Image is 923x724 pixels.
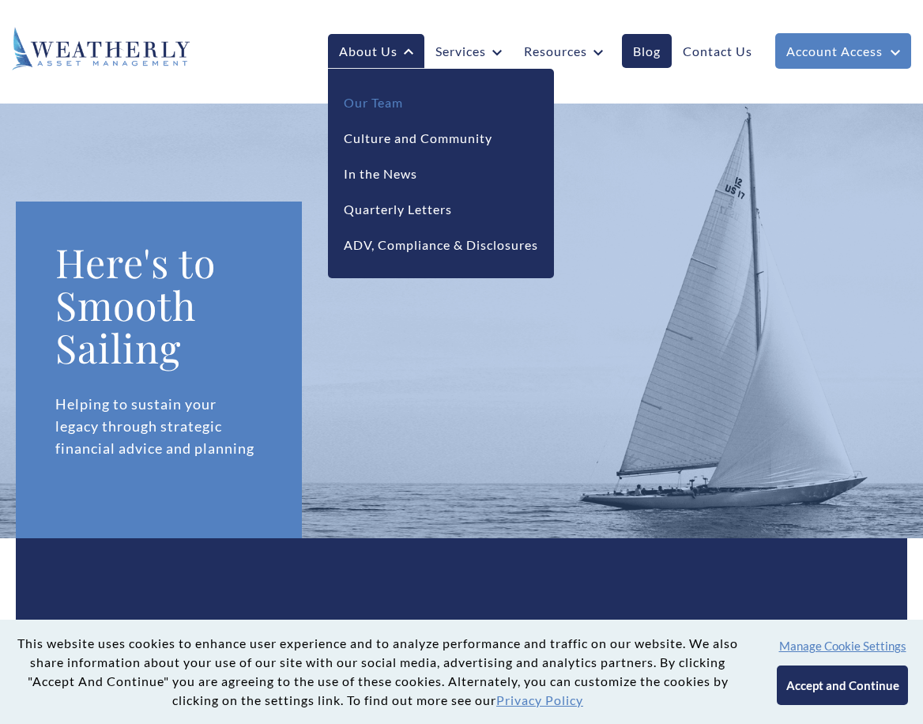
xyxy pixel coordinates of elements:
[55,393,262,459] p: Helping to sustain your legacy through strategic financial advice and planning
[13,634,743,710] p: This website uses cookies to enhance user experience and to analyze performance and traffic on ou...
[344,93,403,112] a: Our Team
[496,692,583,707] a: Privacy Policy
[622,34,672,68] a: Blog
[344,236,538,255] a: ADV, Compliance & Disclosures
[344,164,417,183] a: In the News
[424,34,513,68] a: Services
[775,33,911,69] a: Account Access
[344,200,452,219] a: Quarterly Letters
[328,34,424,69] a: About Us
[777,666,907,705] button: Accept and Continue
[344,129,492,148] a: Culture and Community
[12,27,190,70] img: Weatherly
[513,34,614,68] a: Resources
[55,241,262,369] h1: Here's to Smooth Sailing
[779,639,906,653] button: Manage Cookie Settings
[672,34,763,68] a: Contact Us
